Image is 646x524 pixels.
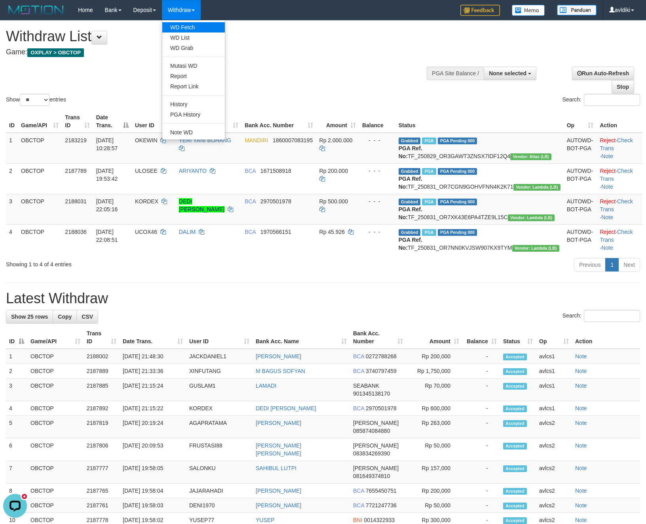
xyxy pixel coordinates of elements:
span: Vendor URL: https://dashboard.q2checkout.com/secure [513,184,560,191]
th: User ID: activate to sort column ascending [132,110,176,133]
td: OBCTOP [27,498,84,513]
h1: Withdraw List [6,29,423,44]
td: [DATE] 21:33:36 [120,364,186,379]
span: Grabbed [399,199,421,205]
span: Accepted [503,354,527,360]
span: SEABANK [353,382,379,389]
span: BNI [353,517,362,523]
a: Note WD [162,127,225,138]
td: avlcs1 [536,401,572,416]
span: [DATE] 10:28:57 [96,137,118,151]
td: avlcs1 [536,364,572,379]
a: CSV [76,310,98,323]
td: OBCTOP [18,224,62,255]
a: Show 25 rows [6,310,53,323]
th: Bank Acc. Number: activate to sort column ascending [350,326,406,349]
h1: Latest Withdraw [6,291,640,306]
td: 4 [6,224,18,255]
span: [PERSON_NAME] [353,465,399,471]
b: PGA Ref. No: [399,145,422,159]
td: OBCTOP [27,461,84,484]
th: Op: activate to sort column ascending [536,326,572,349]
a: Reject [600,137,616,143]
td: TF_250831_OR7CGN9GOHVFNN4K2K71 [395,163,564,194]
span: [DATE] 22:08:51 [96,229,118,243]
span: Accepted [503,420,527,427]
a: [PERSON_NAME] [256,353,301,360]
span: 2183219 [65,137,87,143]
a: WD List [162,33,225,43]
span: Copy 1970566151 to clipboard [260,229,291,235]
td: avlcs2 [536,438,572,461]
a: Note [575,502,587,509]
th: Balance: activate to sort column ascending [462,326,500,349]
label: Search: [562,310,640,322]
span: None selected [489,70,526,76]
span: BCA [245,198,256,205]
th: Action [597,110,642,133]
td: 2 [6,163,18,194]
span: Copy 2970501978 to clipboard [260,198,291,205]
span: Accepted [503,503,527,509]
td: 2187885 [84,379,120,401]
a: Report [162,71,225,81]
span: Copy 1671508918 to clipboard [260,168,291,174]
a: SAHIBUL LUTPI [256,465,296,471]
a: Reject [600,229,616,235]
a: YUSEP [256,517,274,523]
td: OBCTOP [18,133,62,164]
a: Mutasi WD [162,61,225,71]
span: Marked by avlcs1 [422,229,436,236]
span: Copy 0272788268 to clipboard [366,353,397,360]
td: [DATE] 21:15:22 [120,401,186,416]
td: avlcs1 [536,349,572,364]
button: None selected [484,67,536,80]
th: Action [572,326,640,349]
td: AUTOWD-BOT-PGA [564,224,597,255]
th: Status: activate to sort column ascending [500,326,536,349]
td: 1 [6,349,27,364]
td: XINFUTANG [186,364,253,379]
td: avlcs2 [536,416,572,438]
a: Note [575,517,587,523]
span: PGA Pending [438,168,477,175]
td: [DATE] 19:58:04 [120,484,186,498]
td: AUTOWD-BOT-PGA [564,133,597,164]
a: DEDI [PERSON_NAME] [179,198,224,212]
td: 2187819 [84,416,120,438]
div: new message indicator [21,2,28,10]
td: - [462,401,500,416]
span: KORDEX [135,198,158,205]
td: OBCTOP [27,364,84,379]
td: · · [597,163,642,194]
a: Note [575,420,587,426]
button: Open LiveChat chat widget [3,3,27,27]
td: Rp 1,750,000 [406,364,462,379]
span: Copy 081649374810 to clipboard [353,473,390,479]
th: Date Trans.: activate to sort column descending [93,110,132,133]
a: Reject [600,168,616,174]
a: 1 [605,258,619,272]
a: Check Trans [600,229,633,243]
span: BCA [353,488,364,494]
th: ID: activate to sort column descending [6,326,27,349]
span: Show 25 rows [11,314,48,320]
td: 2187761 [84,498,120,513]
input: Search: [584,94,640,106]
span: BCA [245,229,256,235]
td: 2187889 [84,364,120,379]
a: [PERSON_NAME] [256,502,301,509]
span: Rp 45.926 [319,229,345,235]
td: OBCTOP [18,163,62,194]
span: Vendor URL: https://dashboard.q2checkout.com/secure [510,153,551,160]
th: Amount: activate to sort column ascending [406,326,462,349]
td: DENI1970 [186,498,253,513]
span: Marked by avlcs1 [422,199,436,205]
a: Note [575,353,587,360]
span: 2187789 [65,168,87,174]
span: Accepted [503,488,527,495]
span: BCA [353,368,364,374]
div: PGA Site Balance / [427,67,484,80]
th: Bank Acc. Name: activate to sort column ascending [253,326,350,349]
td: - [462,379,500,401]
